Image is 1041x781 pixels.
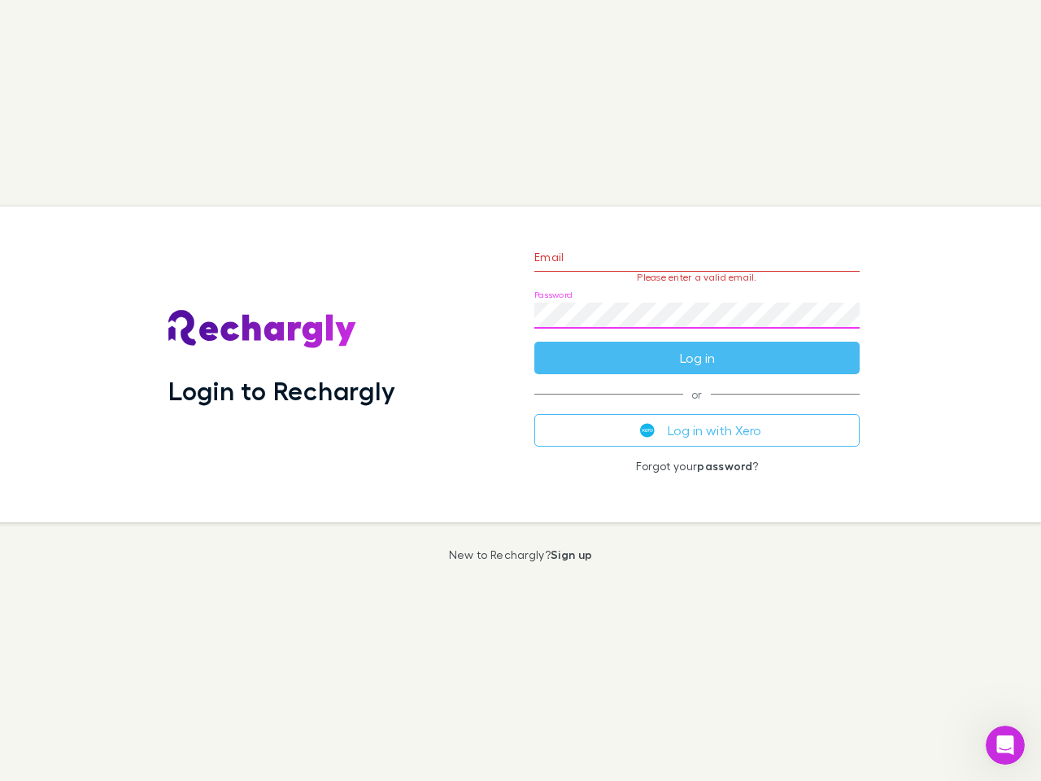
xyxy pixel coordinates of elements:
[640,423,655,438] img: Xero's logo
[551,548,592,561] a: Sign up
[534,460,860,473] p: Forgot your ?
[168,375,395,406] h1: Login to Rechargly
[534,272,860,283] p: Please enter a valid email.
[534,342,860,374] button: Log in
[449,548,593,561] p: New to Rechargly?
[986,726,1025,765] iframe: Intercom live chat
[534,414,860,447] button: Log in with Xero
[534,289,573,301] label: Password
[697,459,752,473] a: password
[168,310,357,349] img: Rechargly's Logo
